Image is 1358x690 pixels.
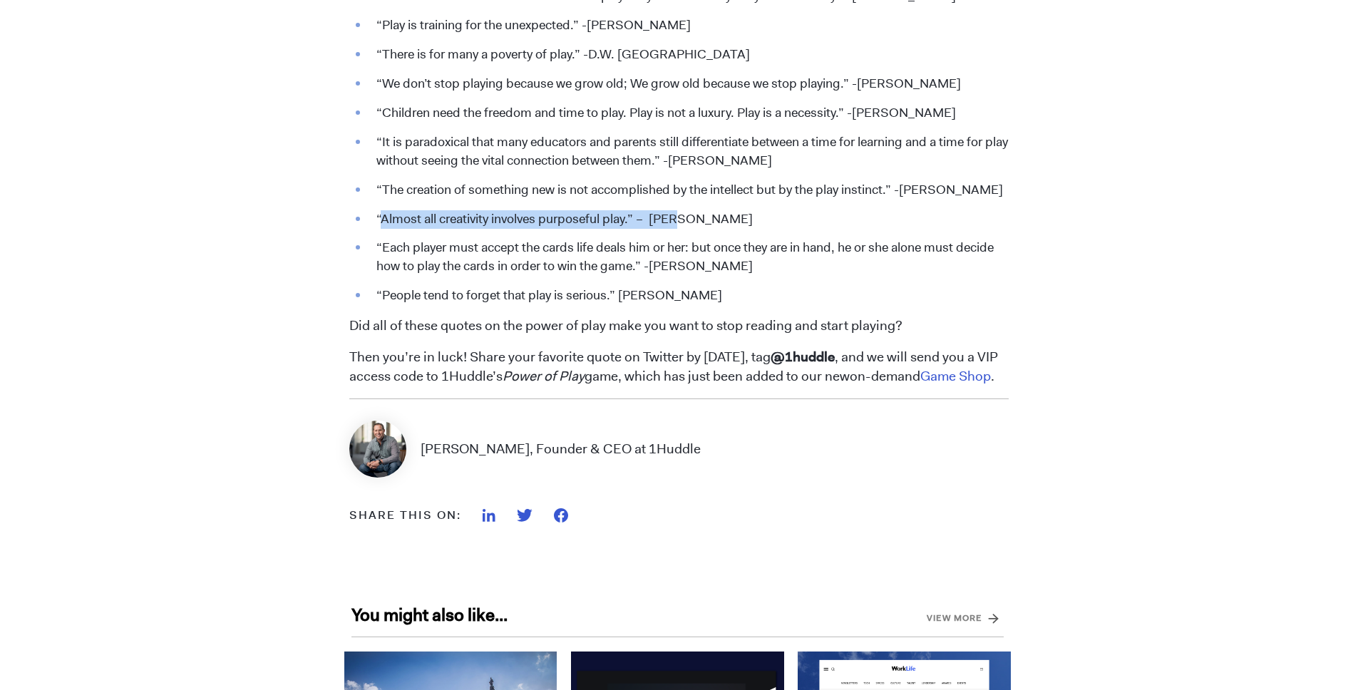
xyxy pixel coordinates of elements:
[349,507,461,524] div: Share this on:
[858,367,920,385] span: n-demand
[517,509,533,522] img: Twitter
[369,287,1009,305] li: “People tend to forget that play is serious.” [PERSON_NAME]
[850,367,858,385] span: o
[351,604,1004,637] span: You might also like...
[369,104,1009,123] li: “Children need the freedom and time to play. Play is not a luxury. Play is a necessity.” -[PERSON...
[927,607,982,629] a: View more
[369,75,1009,93] li: “We don’t stop playing because we grow old; We grow old because we stop playing.” -[PERSON_NAME]
[483,509,495,522] img: Linkedin
[369,210,1009,229] li: “Almost all creativity involves purposeful play.” – [PERSON_NAME]
[369,239,1009,276] li: “Each player must accept the cards life deals him or her: but once they are in hand, he or she al...
[369,46,1009,64] li: “There is for many a poverty of play.” -D.W. [GEOGRAPHIC_DATA]
[554,508,568,522] img: Facebook
[349,316,1009,336] p: Did all of these quotes on the power of play make you want to stop reading and start playing?
[421,440,701,459] p: [PERSON_NAME], Founder & CEO at 1Huddle
[369,181,1009,200] li: “The creation of something new is not accomplished by the intellect but by the play instinct.” -[...
[369,133,1009,170] li: “It is paradoxical that many educators and parents still differentiate between a time for learnin...
[369,16,1009,35] li: “Play is training for the unexpected.” -[PERSON_NAME]
[349,348,1009,386] p: Then you’re in luck! Share your favorite quote on Twitter by [DATE], tag , and we will send you a...
[920,367,991,385] a: Game Shop
[503,367,585,385] em: Power of Play
[771,348,835,366] span: @1huddle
